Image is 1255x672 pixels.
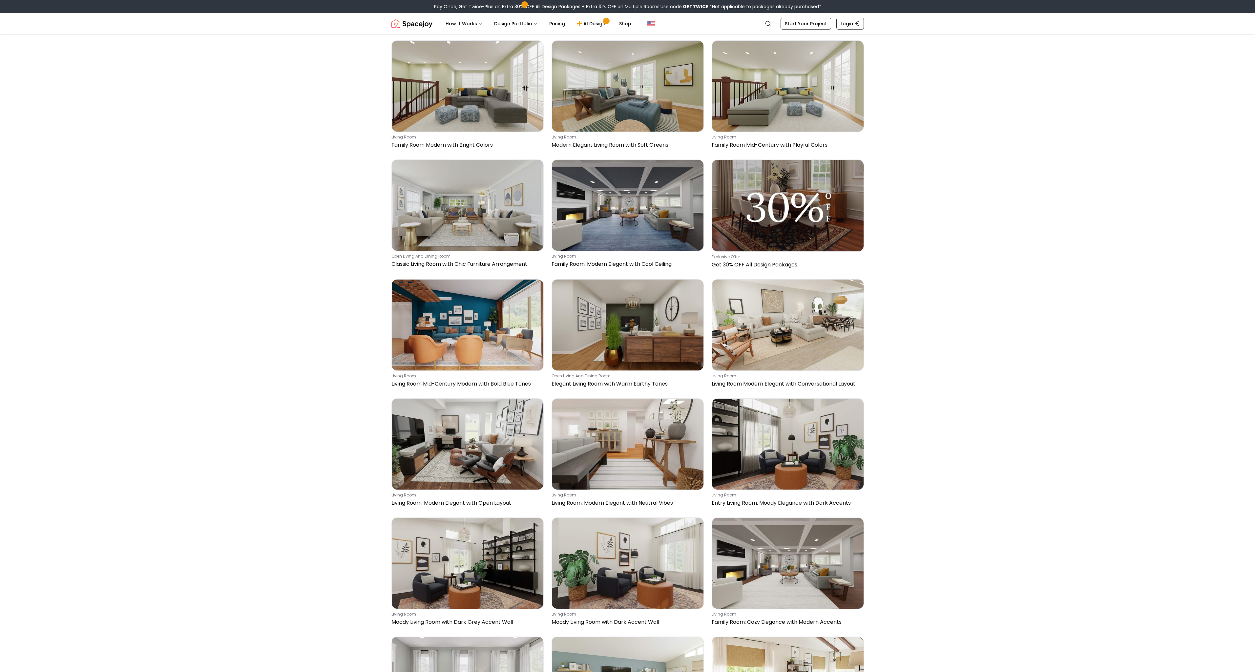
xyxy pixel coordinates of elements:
p: living room [552,493,701,498]
a: Spacejoy [391,17,432,30]
p: living room [552,254,701,259]
nav: Global [391,13,864,34]
span: *Not applicable to packages already purchased* [708,3,821,10]
p: Family Room: Cozy Elegance with Modern Accents [712,618,861,626]
p: Entry Living Room: Moody Elegance with Dark Accents [712,499,861,507]
p: Family Room Modern with Bright Colors [391,141,541,149]
a: Shop [614,17,637,30]
p: Living Room: Modern Elegant with Neutral Vibes [552,499,701,507]
p: Family Room: Modern Elegant with Cool Ceiling [552,260,701,268]
img: Family Room: Cozy Elegance with Modern Accents [712,518,864,609]
a: Classic Living Room with Chic Furniture Arrangementopen living and dining roomClassic Living Room... [391,159,544,271]
img: Living Room Modern Elegant with Conversational Layout [712,280,864,370]
p: Living Room Modern Elegant with Conversational Layout [712,380,861,388]
a: Entry Living Room: Moody Elegance with Dark Accentsliving roomEntry Living Room: Moody Elegance w... [712,398,864,510]
a: Living Room: Modern Elegant with Neutral Vibesliving roomLiving Room: Modern Elegant with Neutral... [552,398,704,510]
a: Living Room: Modern Elegant with Open Layoutliving roomLiving Room: Modern Elegant with Open Layout [391,398,544,510]
a: Start Your Project [781,18,831,30]
img: Living Room Mid-Century Modern with Bold Blue Tones [392,280,543,370]
p: Elegant Living Room with Warm Earthy Tones [552,380,701,388]
p: living room [552,135,701,140]
p: open living and dining room [391,254,541,259]
p: Exclusive Offer [712,254,861,260]
a: Living Room Modern Elegant with Conversational Layoutliving roomLiving Room Modern Elegant with C... [712,279,864,390]
p: living room [552,612,701,617]
img: Get 30% OFF All Design Packages [712,160,864,251]
img: Elegant Living Room with Warm Earthy Tones [552,280,703,370]
p: Family Room Mid-Century with Playful Colors [712,141,861,149]
img: Spacejoy Logo [391,17,432,30]
p: living room [712,135,861,140]
a: Login [836,18,864,30]
button: How It Works [440,17,488,30]
p: living room [391,493,541,498]
img: Family Room Mid-Century with Playful Colors [712,41,864,132]
nav: Main [440,17,637,30]
p: living room [391,373,541,379]
a: Family Room: Modern Elegant with Cool Ceilingliving roomFamily Room: Modern Elegant with Cool Cei... [552,159,704,271]
a: Moody Living Room with Dark Accent Wallliving roomMoody Living Room with Dark Accent Wall [552,517,704,629]
span: Use code: [660,3,708,10]
img: Family Room Modern with Bright Colors [392,41,543,132]
a: Get 30% OFF All Design PackagesExclusive OfferGet 30% OFF All Design Packages [712,159,864,271]
p: open living and dining room [552,373,701,379]
img: Classic Living Room with Chic Furniture Arrangement [392,160,543,251]
a: Modern Elegant Living Room with Soft Greensliving roomModern Elegant Living Room with Soft Greens [552,40,704,152]
img: Moody Living Room with Dark Grey Accent Wall [392,518,543,609]
a: Pricing [544,17,570,30]
img: Living Room: Modern Elegant with Neutral Vibes [552,399,703,490]
a: Moody Living Room with Dark Grey Accent Wallliving roomMoody Living Room with Dark Grey Accent Wall [391,517,544,629]
p: living room [391,135,541,140]
p: Classic Living Room with Chic Furniture Arrangement [391,260,541,268]
b: GETTWICE [683,3,708,10]
img: Family Room: Modern Elegant with Cool Ceiling [552,160,703,251]
p: Living Room Mid-Century Modern with Bold Blue Tones [391,380,541,388]
a: Family Room Mid-Century with Playful Colorsliving roomFamily Room Mid-Century with Playful Colors [712,40,864,152]
p: Modern Elegant Living Room with Soft Greens [552,141,701,149]
p: Get 30% OFF All Design Packages [712,261,861,269]
img: Entry Living Room: Moody Elegance with Dark Accents [712,399,864,490]
p: Living Room: Modern Elegant with Open Layout [391,499,541,507]
p: Moody Living Room with Dark Grey Accent Wall [391,618,541,626]
a: Living Room Mid-Century Modern with Bold Blue Tonesliving roomLiving Room Mid-Century Modern with... [391,279,544,390]
div: Pay Once, Get Twice-Plus an Extra 30% OFF All Design Packages + Extra 10% OFF on Multiple Rooms. [434,3,821,10]
img: Moody Living Room with Dark Accent Wall [552,518,703,609]
p: living room [391,612,541,617]
p: living room [712,373,861,379]
img: Living Room: Modern Elegant with Open Layout [392,399,543,490]
img: Modern Elegant Living Room with Soft Greens [552,41,703,132]
a: Family Room Modern with Bright Colorsliving roomFamily Room Modern with Bright Colors [391,40,544,152]
button: Design Portfolio [489,17,543,30]
a: Family Room: Cozy Elegance with Modern Accentsliving roomFamily Room: Cozy Elegance with Modern A... [712,517,864,629]
p: Moody Living Room with Dark Accent Wall [552,618,701,626]
p: living room [712,493,861,498]
p: living room [712,612,861,617]
a: Elegant Living Room with Warm Earthy Tonesopen living and dining roomElegant Living Room with War... [552,279,704,390]
a: AI Design [572,17,613,30]
img: United States [647,20,655,28]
